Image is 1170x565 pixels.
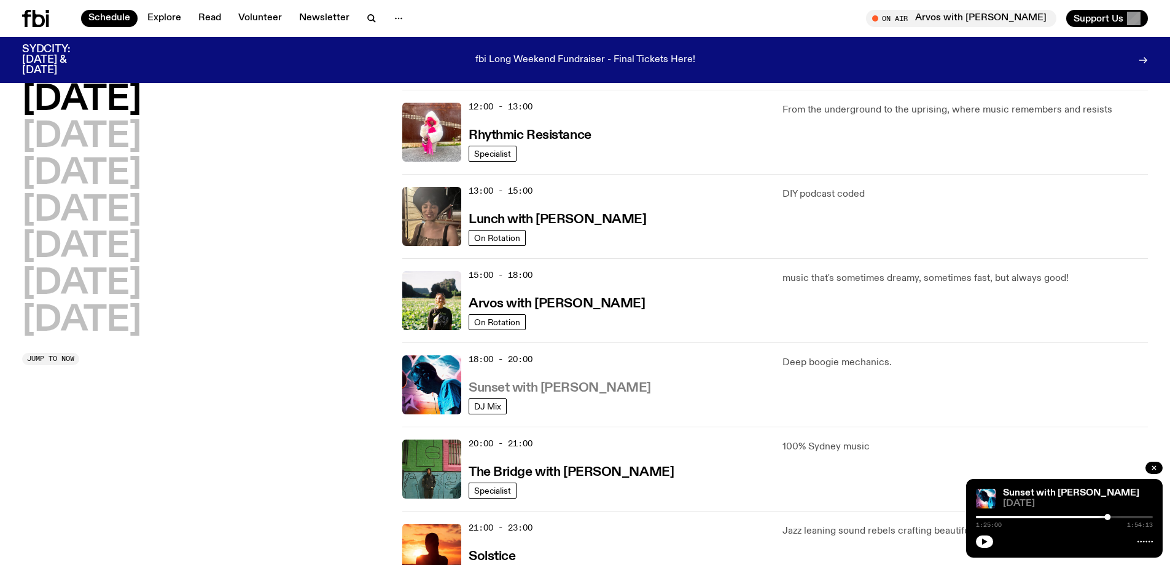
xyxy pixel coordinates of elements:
a: Sunset with [PERSON_NAME] [1003,488,1139,498]
a: Specialist [469,146,517,162]
h3: Sunset with [PERSON_NAME] [469,382,651,395]
img: Simon Caldwell stands side on, looking downwards. He has headphones on. Behind him is a brightly ... [402,355,461,414]
a: Rhythmic Resistance [469,127,591,142]
span: On Rotation [474,234,520,243]
img: Bri is smiling and wearing a black t-shirt. She is standing in front of a lush, green field. Ther... [402,271,461,330]
img: Amelia Sparke is wearing a black hoodie and pants, leaning against a blue, green and pink wall wi... [402,440,461,499]
p: Deep boogie mechanics. [782,355,1148,370]
h3: Arvos with [PERSON_NAME] [469,298,645,310]
button: [DATE] [22,120,141,154]
p: DIY podcast coded [782,187,1148,202]
button: [DATE] [22,230,141,264]
h3: The Bridge with [PERSON_NAME] [469,466,674,479]
button: [DATE] [22,194,141,228]
button: [DATE] [22,267,141,301]
a: Sunset with [PERSON_NAME] [469,379,651,395]
a: DJ Mix [469,398,507,414]
h3: Lunch with [PERSON_NAME] [469,213,646,226]
p: From the underground to the uprising, where music remembers and resists [782,103,1148,117]
span: Jump to now [27,355,74,362]
span: Support Us [1074,13,1123,24]
span: Specialist [474,486,511,496]
span: 21:00 - 23:00 [469,522,532,534]
a: Volunteer [231,10,289,27]
button: On AirArvos with [PERSON_NAME] [866,10,1056,27]
button: [DATE] [22,304,141,338]
span: [DATE] [1003,499,1153,508]
span: On Rotation [474,318,520,327]
a: On Rotation [469,314,526,330]
p: Jazz leaning sound rebels crafting beautifully intricate dreamscapes. [782,524,1148,539]
h3: SYDCITY: [DATE] & [DATE] [22,44,101,76]
h3: Rhythmic Resistance [469,129,591,142]
p: music that's sometimes dreamy, sometimes fast, but always good! [782,271,1148,286]
a: Specialist [469,483,517,499]
img: Attu crouches on gravel in front of a brown wall. They are wearing a white fur coat with a hood, ... [402,103,461,162]
button: Jump to now [22,353,79,365]
span: DJ Mix [474,402,501,411]
h3: Solstice [469,550,515,563]
button: [DATE] [22,157,141,191]
span: 13:00 - 15:00 [469,185,532,197]
a: Newsletter [292,10,357,27]
a: Schedule [81,10,138,27]
img: Simon Caldwell stands side on, looking downwards. He has headphones on. Behind him is a brightly ... [976,489,996,508]
button: [DATE] [22,83,141,117]
a: Read [191,10,228,27]
span: 20:00 - 21:00 [469,438,532,449]
span: 12:00 - 13:00 [469,101,532,113]
span: 1:25:00 [976,522,1002,528]
a: Explore [140,10,189,27]
span: 15:00 - 18:00 [469,269,532,281]
p: 100% Sydney music [782,440,1148,454]
p: fbi Long Weekend Fundraiser - Final Tickets Here! [475,55,695,66]
span: Specialist [474,149,511,159]
a: Arvos with [PERSON_NAME] [469,295,645,310]
span: 1:54:13 [1127,522,1153,528]
a: The Bridge with [PERSON_NAME] [469,464,674,479]
a: On Rotation [469,230,526,246]
a: Lunch with [PERSON_NAME] [469,211,646,226]
a: Solstice [469,548,515,563]
span: 18:00 - 20:00 [469,354,532,365]
button: Support Us [1066,10,1148,27]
